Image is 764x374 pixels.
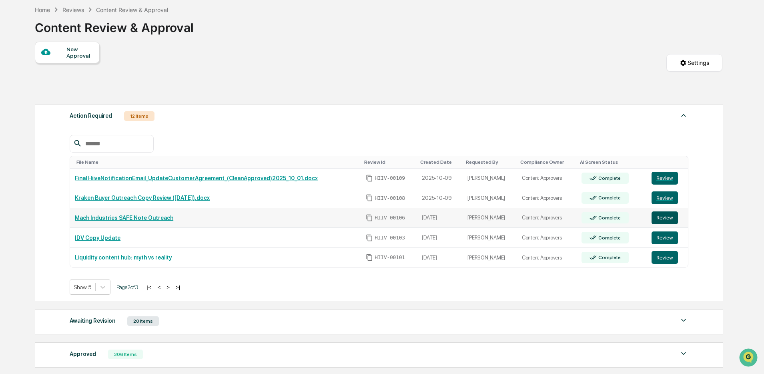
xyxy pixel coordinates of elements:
[70,349,96,359] div: Approved
[652,231,684,244] a: Review
[652,251,684,264] a: Review
[738,348,760,369] iframe: Open customer support
[463,208,517,228] td: [PERSON_NAME]
[375,175,405,181] span: HIIV-00109
[580,159,644,165] div: Toggle SortBy
[652,172,678,185] button: Review
[597,215,620,221] div: Complete
[652,211,684,224] a: Review
[366,175,373,182] span: Copy Id
[364,159,414,165] div: Toggle SortBy
[66,101,99,109] span: Attestations
[27,69,101,76] div: We're available if you need us!
[136,64,146,73] button: Start new chat
[417,248,463,267] td: [DATE]
[116,284,138,290] span: Page 2 of 3
[8,102,14,108] div: 🖐️
[70,316,115,326] div: Awaiting Revision
[58,102,64,108] div: 🗄️
[144,284,154,291] button: |<
[108,350,143,359] div: 306 Items
[463,188,517,208] td: [PERSON_NAME]
[463,169,517,189] td: [PERSON_NAME]
[517,188,577,208] td: Content Approvers
[8,61,22,76] img: 1746055101610-c473b297-6a78-478c-a979-82029cc54cd1
[75,215,173,221] a: Mach Industries SAFE Note Outreach
[5,98,55,112] a: 🖐️Preclearance
[463,248,517,267] td: [PERSON_NAME]
[35,14,194,35] div: Content Review & Approval
[8,17,146,30] p: How can we help?
[35,6,50,13] div: Home
[55,98,102,112] a: 🗄️Attestations
[173,284,182,291] button: >|
[375,215,405,221] span: HIIV-00106
[75,235,120,241] a: IDV Copy Update
[27,61,131,69] div: Start new chat
[517,248,577,267] td: Content Approvers
[155,284,163,291] button: <
[56,135,97,142] a: Powered byPylon
[127,316,159,326] div: 20 Items
[70,111,112,121] div: Action Required
[417,208,463,228] td: [DATE]
[16,101,52,109] span: Preclearance
[124,111,154,121] div: 12 Items
[417,228,463,248] td: [DATE]
[366,234,373,241] span: Copy Id
[679,349,688,358] img: caret
[597,195,620,201] div: Complete
[652,172,684,185] a: Review
[75,254,172,261] a: Liquidity content hub: myth vs reality
[463,228,517,248] td: [PERSON_NAME]
[652,231,678,244] button: Review
[375,254,405,261] span: HIIV-00101
[96,6,168,13] div: Content Review & Approval
[375,235,405,241] span: HIIV-00103
[652,211,678,224] button: Review
[75,195,210,201] a: Kraken Buyer Outreach Copy Review ([DATE]).docx
[652,191,684,204] a: Review
[597,175,620,181] div: Complete
[652,191,678,204] button: Review
[76,159,358,165] div: Toggle SortBy
[366,214,373,221] span: Copy Id
[652,251,678,264] button: Review
[75,175,318,181] a: Final HiiveNotificationEmail_UpdateCustomerAgreement_(CleanApproved)2025_10_01.docx
[420,159,459,165] div: Toggle SortBy
[679,316,688,325] img: caret
[517,169,577,189] td: Content Approvers
[597,255,620,260] div: Complete
[653,159,685,165] div: Toggle SortBy
[466,159,514,165] div: Toggle SortBy
[8,117,14,123] div: 🔎
[66,46,93,59] div: New Approval
[679,111,688,120] img: caret
[517,208,577,228] td: Content Approvers
[366,194,373,201] span: Copy Id
[375,195,405,201] span: HIIV-00108
[520,159,574,165] div: Toggle SortBy
[666,54,722,72] button: Settings
[417,188,463,208] td: 2025-10-09
[80,136,97,142] span: Pylon
[62,6,84,13] div: Reviews
[417,169,463,189] td: 2025-10-09
[16,116,50,124] span: Data Lookup
[164,284,172,291] button: >
[366,254,373,261] span: Copy Id
[5,113,54,127] a: 🔎Data Lookup
[517,228,577,248] td: Content Approvers
[597,235,620,241] div: Complete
